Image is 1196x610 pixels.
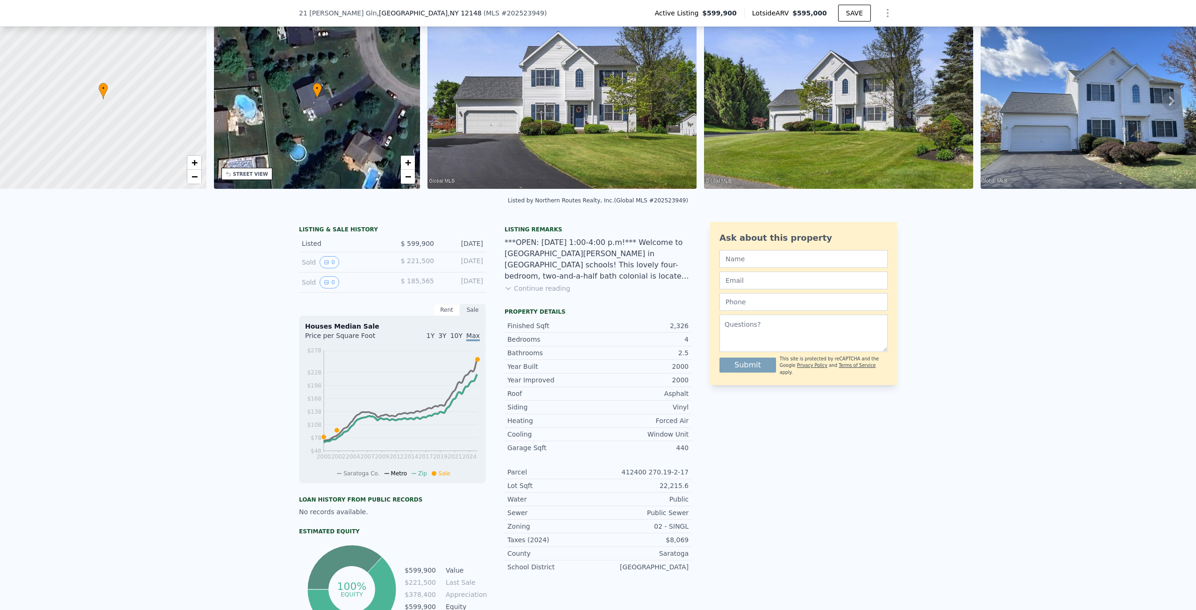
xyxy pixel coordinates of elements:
a: Zoom in [401,156,415,170]
div: Ask about this property [719,231,888,244]
button: View historical data [320,256,339,268]
span: 3Y [438,332,446,339]
tspan: $278 [307,347,321,354]
div: Price per Square Foot [305,331,392,346]
tspan: $48 [311,448,321,454]
span: Sale [438,470,450,477]
div: No records available. [299,507,486,517]
div: [DATE] [441,276,483,288]
span: Saratoga Co. [343,470,379,477]
tspan: $108 [307,422,321,428]
tspan: 2007 [360,453,375,460]
div: Zoning [507,522,598,531]
a: Terms of Service [839,363,876,368]
div: $8,069 [598,535,689,545]
div: 2,326 [598,321,689,330]
div: Loan history from public records [299,496,486,503]
div: Sold [302,256,385,268]
span: − [191,171,197,182]
div: Bathrooms [507,348,598,358]
span: $595,000 [792,9,827,17]
a: Zoom in [187,156,201,170]
div: [DATE] [441,239,483,248]
tspan: equity [341,590,363,597]
td: $378,400 [404,589,436,600]
div: Saratoga [598,549,689,558]
div: Rent [434,304,460,316]
div: Year Improved [507,375,598,385]
div: Estimated Equity [299,528,486,535]
div: 2000 [598,375,689,385]
tspan: 2019 [433,453,448,460]
div: Public Sewer [598,508,689,517]
div: Cooling [507,430,598,439]
img: Sale: 167477164 Parcel: 78758427 [427,9,697,189]
div: 412400 270.19-2-17 [598,467,689,477]
td: Appreciation [444,589,486,600]
span: Active Listing [655,8,702,18]
div: Sewer [507,508,598,517]
tspan: 2017 [419,453,433,460]
span: + [405,157,411,168]
div: [GEOGRAPHIC_DATA] [598,562,689,572]
div: Bedrooms [507,335,598,344]
button: Submit [719,358,776,373]
tspan: 2000 [317,453,331,460]
tspan: 2021 [448,453,462,460]
div: School District [507,562,598,572]
span: , [GEOGRAPHIC_DATA] [377,8,482,18]
span: , NY 12148 [448,9,481,17]
div: Asphalt [598,389,689,398]
input: Email [719,272,888,289]
div: County [507,549,598,558]
span: • [313,84,322,93]
div: Siding [507,402,598,412]
div: This site is protected by reCAPTCHA and the Google and apply. [780,356,888,376]
span: Lotside ARV [752,8,792,18]
div: LISTING & SALE HISTORY [299,226,486,235]
div: Vinyl [598,402,689,412]
div: Sale [460,304,486,316]
div: ***OPEN: [DATE] 1:00-4:00 p.m!*** Welcome to [GEOGRAPHIC_DATA][PERSON_NAME] in [GEOGRAPHIC_DATA] ... [505,237,691,282]
div: STREET VIEW [233,171,268,178]
span: # 202523949 [501,9,544,17]
tspan: 100% [337,581,366,592]
div: Forced Air [598,416,689,425]
div: Listed [302,239,385,248]
span: $ 185,565 [401,277,434,285]
tspan: 2002 [331,453,346,460]
span: 1Y [427,332,434,339]
a: Zoom out [187,170,201,184]
td: Last Sale [444,577,486,588]
td: $221,500 [404,577,436,588]
td: $599,900 [404,565,436,575]
div: Finished Sqft [507,321,598,330]
div: Lot Sqft [507,481,598,490]
tspan: 2012 [390,453,404,460]
img: Sale: 167477164 Parcel: 78758427 [704,9,973,189]
span: + [191,157,197,168]
span: − [405,171,411,182]
tspan: $138 [307,409,321,415]
div: Roof [507,389,598,398]
button: SAVE [838,5,871,22]
div: [DATE] [441,256,483,268]
button: View historical data [320,276,339,288]
input: Name [719,250,888,268]
div: • [313,83,322,99]
div: Listed by Northern Routes Realty, Inc. (Global MLS #202523949) [508,197,688,204]
span: $ 599,900 [401,240,434,247]
tspan: $78 [311,435,321,441]
span: $599,900 [702,8,737,18]
div: 440 [598,443,689,452]
tspan: $198 [307,382,321,389]
div: Water [507,495,598,504]
div: Taxes (2024) [507,535,598,545]
span: 21 [PERSON_NAME] Gln [299,8,377,18]
div: Parcel [507,467,598,477]
div: 22,215.6 [598,481,689,490]
div: Listing remarks [505,226,691,233]
td: Value [444,565,486,575]
span: • [99,84,108,93]
div: Year Built [507,362,598,371]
